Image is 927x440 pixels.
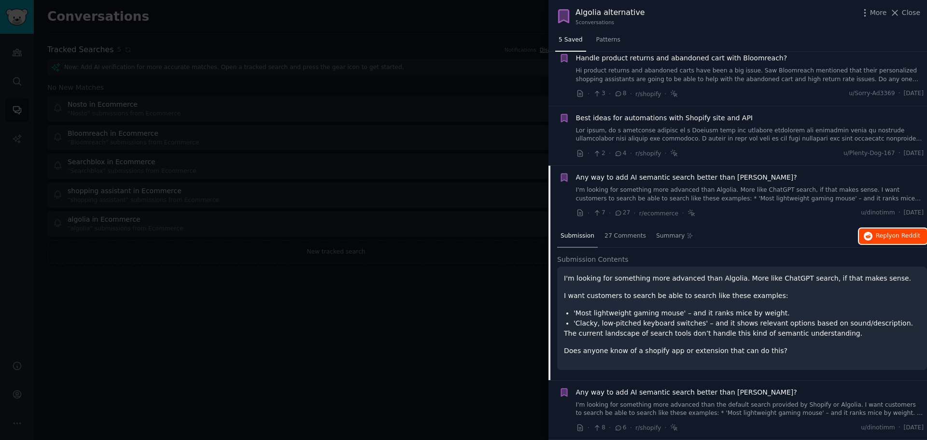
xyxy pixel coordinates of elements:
[664,148,666,158] span: ·
[849,89,895,98] span: u/Sorry-Ad3369
[593,209,605,217] span: 7
[593,32,624,52] a: Patterns
[904,89,924,98] span: [DATE]
[604,232,646,241] span: 27 Comments
[576,53,787,63] a: Handle product returns and abandoned cart with Bloomreach?
[630,423,632,433] span: ·
[588,148,590,158] span: ·
[609,423,611,433] span: ·
[614,149,626,158] span: 4
[557,255,629,265] span: Submission Contents
[860,8,887,18] button: More
[576,19,645,26] div: 5 conversation s
[593,149,605,158] span: 2
[664,89,666,99] span: ·
[576,127,924,143] a: Lor ipsum, do s ametconse adipisc el s Doeiusm temp inc utlabore etdolorem ali enimadmin venia qu...
[593,424,605,432] span: 8
[576,172,797,183] a: Any way to add AI semantic search better than [PERSON_NAME]?
[555,32,586,52] a: 5 Saved
[639,210,678,217] span: r/ecommerce
[614,209,630,217] span: 27
[630,89,632,99] span: ·
[635,150,661,157] span: r/shopify
[890,8,920,18] button: Close
[574,308,920,318] li: 'Most lightweight gaming mouse' – and it ranks mice by weight.
[561,232,594,241] span: Submission
[564,273,920,284] p: I'm looking for something more advanced than Algolia. More like ChatGPT search, if that makes sense.
[656,232,685,241] span: Summary
[559,36,583,44] span: 5 Saved
[576,401,924,418] a: I'm looking for something more advanced than the default search provided by Shopify or Algolia. I...
[576,186,924,203] a: I'm looking for something more advanced than Algolia. More like ChatGPT search, if that makes sen...
[904,209,924,217] span: [DATE]
[588,89,590,99] span: ·
[861,424,895,432] span: u/dinotimm
[899,424,900,432] span: ·
[682,208,684,218] span: ·
[630,148,632,158] span: ·
[861,209,895,217] span: u/dinotimm
[899,149,900,158] span: ·
[902,8,920,18] span: Close
[609,208,611,218] span: ·
[576,387,797,397] a: Any way to add AI semantic search better than [PERSON_NAME]?
[576,7,645,19] div: Algolia alternative
[614,424,626,432] span: 6
[876,232,920,241] span: Reply
[614,89,626,98] span: 8
[843,149,895,158] span: u/Plenty-Dog-167
[664,423,666,433] span: ·
[564,328,920,339] p: The current landscape of search tools don’t handle this kind of semantic understanding.
[904,149,924,158] span: [DATE]
[588,423,590,433] span: ·
[609,148,611,158] span: ·
[899,89,900,98] span: ·
[596,36,620,44] span: Patterns
[564,291,920,301] p: I want customers to search be able to search like these examples:
[635,91,661,98] span: r/shopify
[576,113,753,123] a: Best ideas for automations with Shopify site and API
[564,346,920,356] p: Does anyone know of a shopify app or extension that can do this?
[588,208,590,218] span: ·
[899,209,900,217] span: ·
[593,89,605,98] span: 3
[904,424,924,432] span: [DATE]
[609,89,611,99] span: ·
[576,67,924,84] a: Hi product returns and abandoned carts have been a big issue. Saw Bloomreach mentioned that their...
[633,208,635,218] span: ·
[892,232,920,239] span: on Reddit
[574,318,920,328] li: 'Clacky, low-pitched keyboard switches' – and it shows relevant options based on sound/description.
[870,8,887,18] span: More
[859,228,927,244] button: Replyon Reddit
[635,425,661,431] span: r/shopify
